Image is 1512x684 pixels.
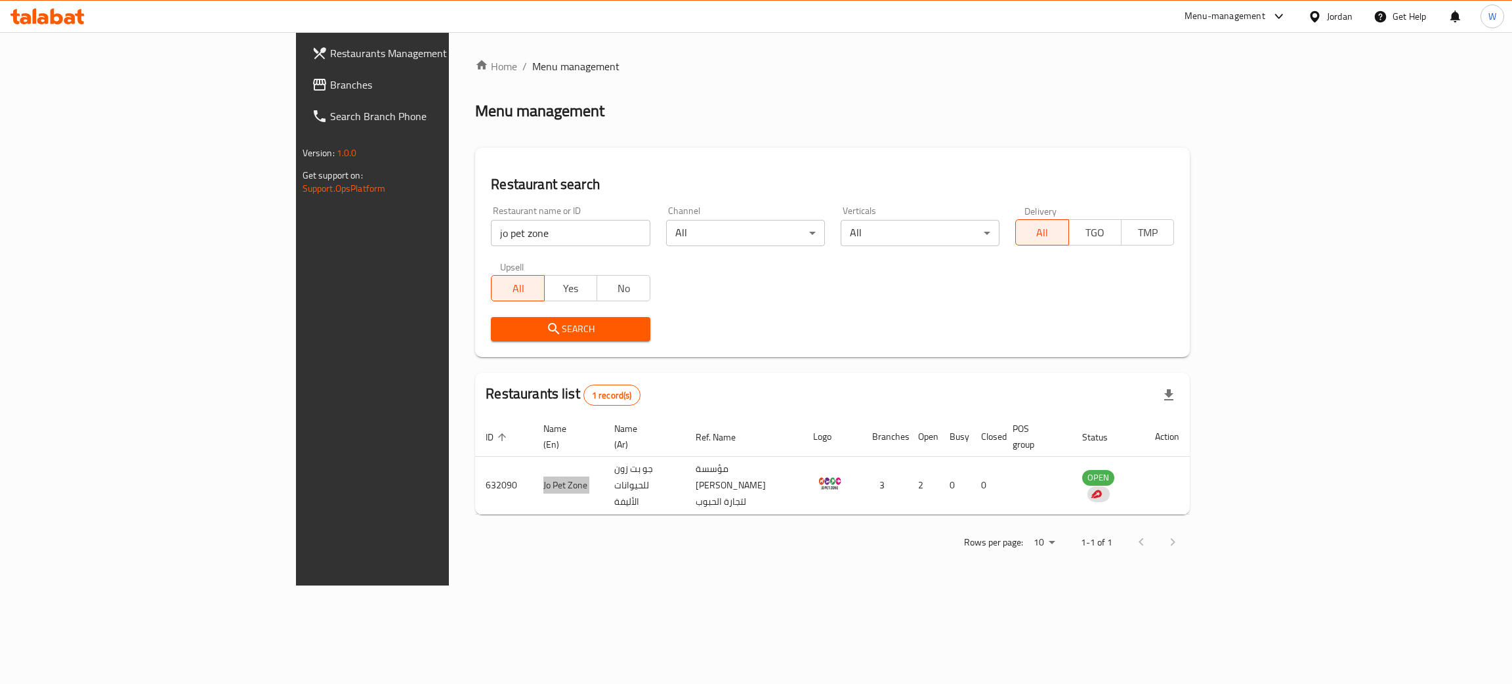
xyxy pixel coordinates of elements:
button: Search [491,317,650,341]
button: TMP [1121,219,1174,246]
label: Upsell [500,262,524,271]
span: W [1488,9,1496,24]
td: 0 [939,457,971,515]
span: Name (En) [543,421,588,452]
input: Search for restaurant name or ID.. [491,220,650,246]
td: 2 [908,457,939,515]
div: Jordan [1327,9,1353,24]
div: All [666,220,825,246]
h2: Restaurants list [486,384,640,406]
label: Delivery [1024,206,1057,215]
span: Menu management [532,58,619,74]
button: Yes [544,275,597,301]
nav: breadcrumb [475,58,1190,74]
a: Branches [301,69,549,100]
th: Branches [862,417,908,457]
span: Branches [330,77,538,93]
div: Rows per page: [1028,533,1060,553]
div: Export file [1153,379,1185,411]
div: All [841,220,999,246]
span: No [602,279,644,298]
a: Search Branch Phone [301,100,549,132]
div: Indicates that the vendor menu management has been moved to DH Catalog service [1087,486,1110,502]
span: All [497,279,539,298]
td: 0 [971,457,1002,515]
span: POS group [1013,421,1056,452]
div: Total records count [583,385,640,406]
span: TGO [1074,223,1116,242]
a: Support.OpsPlatform [303,180,386,197]
span: Search [501,321,639,337]
span: All [1021,223,1063,242]
span: Get support on: [303,167,363,184]
p: 1-1 of 1 [1081,534,1112,551]
th: Busy [939,417,971,457]
span: OPEN [1082,470,1114,485]
button: No [597,275,650,301]
span: Ref. Name [696,429,753,445]
span: 1.0.0 [337,144,357,161]
span: Version: [303,144,335,161]
th: Action [1144,417,1190,457]
span: Search Branch Phone [330,108,538,124]
span: 1 record(s) [584,389,640,402]
p: Rows per page: [964,534,1023,551]
th: Closed [971,417,1002,457]
h2: Restaurant search [491,175,1174,194]
img: Jo Pet Zone [813,467,846,500]
span: Yes [550,279,592,298]
table: enhanced table [475,417,1190,515]
span: Restaurants Management [330,45,538,61]
button: TGO [1068,219,1122,246]
th: Open [908,417,939,457]
button: All [1015,219,1068,246]
td: مؤسسة [PERSON_NAME] لتجارة الحبوب [685,457,803,515]
td: 3 [862,457,908,515]
span: TMP [1127,223,1169,242]
td: Jo Pet Zone [533,457,604,515]
a: Restaurants Management [301,37,549,69]
span: Status [1082,429,1125,445]
button: All [491,275,544,301]
span: ID [486,429,511,445]
img: delivery hero logo [1090,488,1102,500]
span: Name (Ar) [614,421,669,452]
td: جو بت زون للحيوانات الأليفة [604,457,685,515]
th: Logo [803,417,862,457]
div: Menu-management [1185,9,1265,24]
